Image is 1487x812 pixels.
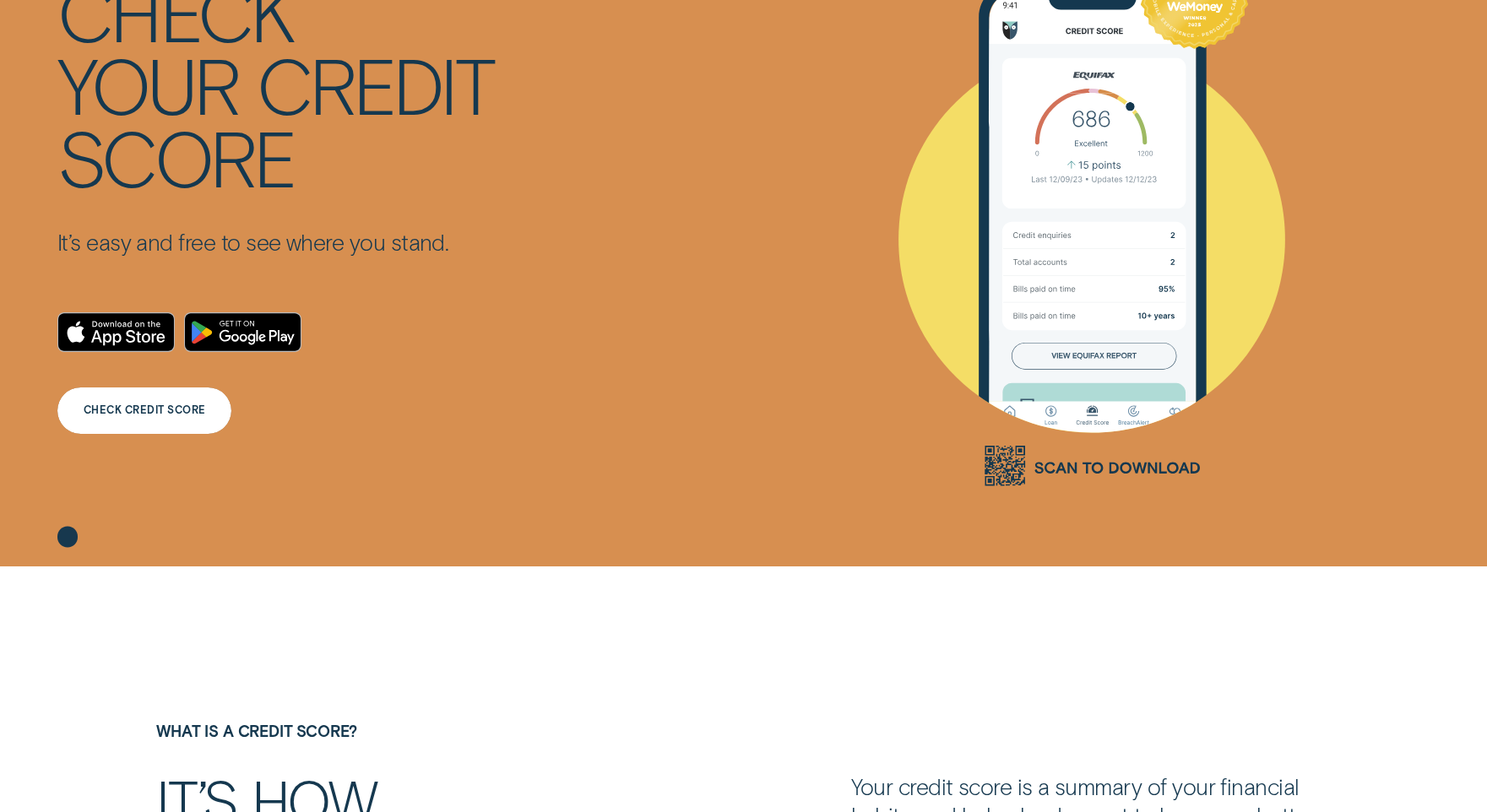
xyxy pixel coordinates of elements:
div: credit [257,48,493,121]
h4: What is a Credit Score? [148,723,545,740]
p: It’s easy and free to see where you stand. [57,228,493,256]
a: Android App on Google Play [184,312,302,352]
a: CHECK CREDIT SCORE [57,387,232,435]
div: CHECK CREDIT SCORE [84,406,206,415]
div: your [57,48,238,121]
div: score [57,121,295,193]
a: Download on the App Store [57,312,176,352]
